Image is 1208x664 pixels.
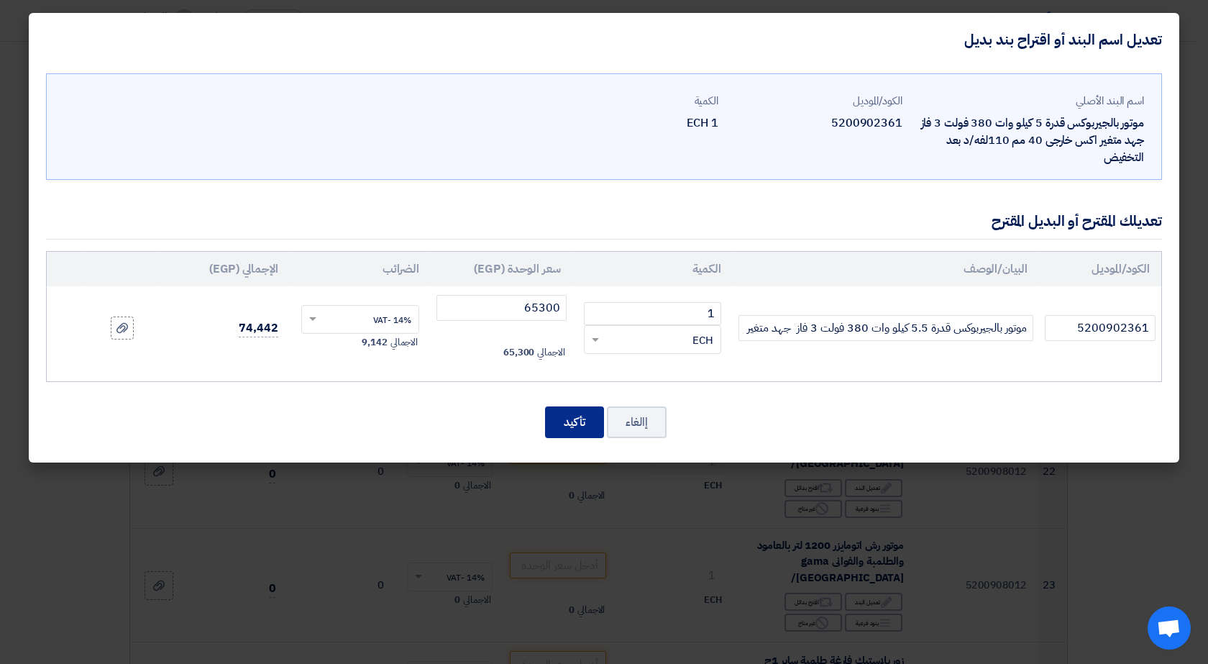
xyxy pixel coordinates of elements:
[730,93,902,109] div: الكود/الموديل
[546,114,718,132] div: 1 ECH
[992,210,1162,232] div: تعديلك المقترح أو البديل المقترح
[390,335,418,350] span: الاجمالي
[733,252,1039,286] th: البيان/الوصف
[239,319,278,337] span: 74,442
[537,345,564,360] span: الاجمالي
[301,305,420,334] ng-select: VAT
[160,252,289,286] th: الإجمالي (EGP)
[290,252,431,286] th: الضرائب
[914,93,1144,109] div: اسم البند الأصلي
[431,252,572,286] th: سعر الوحدة (EGP)
[1045,315,1156,341] input: الموديل
[914,114,1144,166] div: موتور بالجيربوكس قدرة 5 كيلو وات 380 فولت 3 فاز جهد متغير اكس خارجى 40 مم 110لفه/د بعد التخفيض
[964,30,1162,49] h4: تعديل اسم البند أو اقتراح بند بديل
[738,315,1033,341] input: Add Item Description
[584,302,721,325] input: RFQ_STEP1.ITEMS.2.AMOUNT_TITLE
[607,406,667,438] button: إالغاء
[546,93,718,109] div: الكمية
[1148,606,1191,650] a: Open chat
[1039,252,1161,286] th: الكود/الموديل
[362,335,388,350] span: 9,142
[572,252,733,286] th: الكمية
[692,332,713,349] span: ECH
[503,345,534,360] span: 65,300
[436,295,567,321] input: أدخل سعر الوحدة
[730,114,902,132] div: 5200902361
[545,406,604,438] button: تأكيد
